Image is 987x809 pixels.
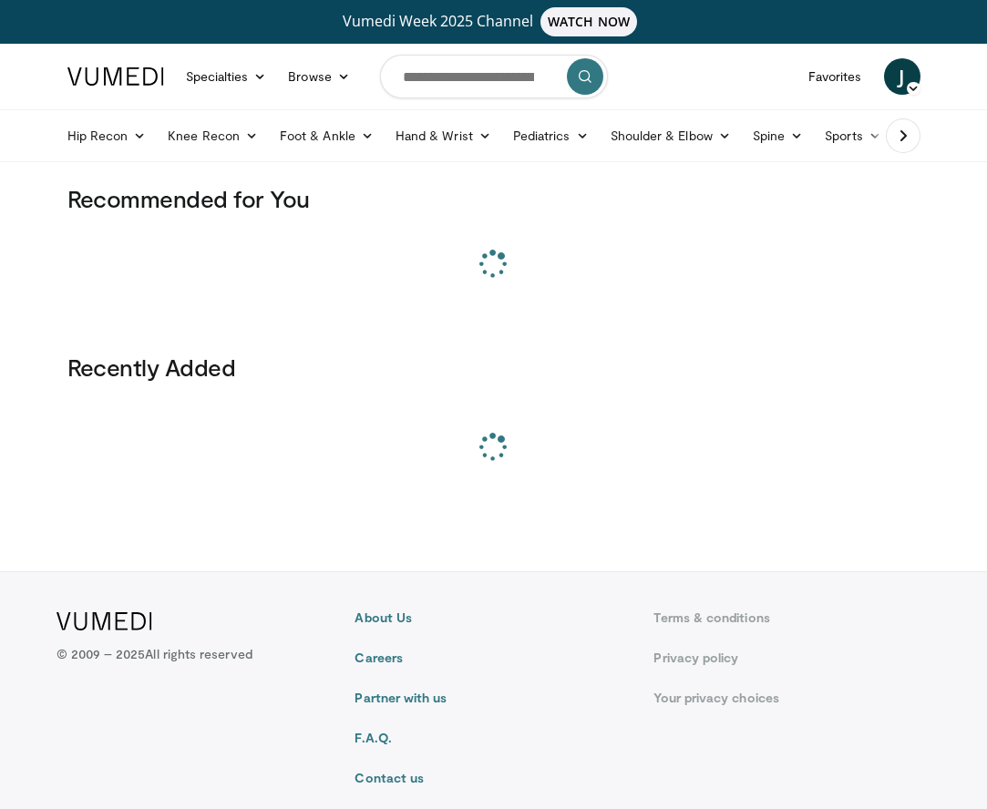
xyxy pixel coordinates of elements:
[742,118,814,154] a: Spine
[653,609,930,627] a: Terms & conditions
[57,645,252,663] p: © 2009 – 2025
[600,118,742,154] a: Shoulder & Elbow
[175,58,278,95] a: Specialties
[277,58,361,95] a: Browse
[57,612,152,630] img: VuMedi Logo
[67,184,920,213] h3: Recommended for You
[57,7,931,36] a: Vumedi Week 2025 ChannelWATCH NOW
[385,118,502,154] a: Hand & Wrist
[269,118,385,154] a: Foot & Ankle
[502,118,600,154] a: Pediatrics
[380,55,608,98] input: Search topics, interventions
[145,646,252,661] span: All rights reserved
[355,729,632,747] a: F.A.Q.
[884,58,920,95] a: J
[540,7,637,36] span: WATCH NOW
[797,58,873,95] a: Favorites
[355,689,632,707] a: Partner with us
[814,118,892,154] a: Sports
[57,118,158,154] a: Hip Recon
[355,609,632,627] a: About Us
[355,649,632,667] a: Careers
[67,353,920,382] h3: Recently Added
[355,769,632,787] a: Contact us
[157,118,269,154] a: Knee Recon
[67,67,164,86] img: VuMedi Logo
[653,649,930,667] a: Privacy policy
[653,689,930,707] a: Your privacy choices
